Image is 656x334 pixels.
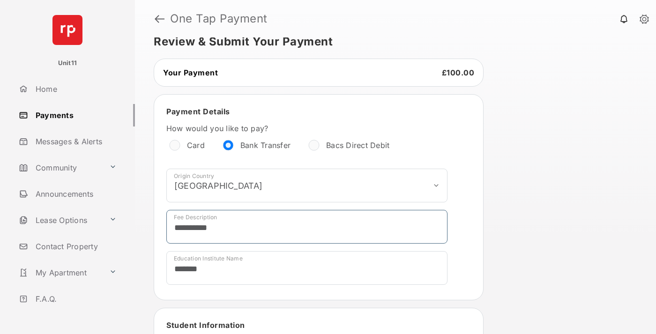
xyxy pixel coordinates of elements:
a: My Apartment [15,261,105,284]
a: Contact Property [15,235,135,258]
p: Unit11 [58,59,77,68]
a: F.A.Q. [15,288,135,310]
a: Messages & Alerts [15,130,135,153]
a: Lease Options [15,209,105,231]
label: Card [187,141,205,150]
span: Payment Details [166,107,230,116]
img: svg+xml;base64,PHN2ZyB4bWxucz0iaHR0cDovL3d3dy53My5vcmcvMjAwMC9zdmciIHdpZHRoPSI2NCIgaGVpZ2h0PSI2NC... [52,15,82,45]
label: How would you like to pay? [166,124,447,133]
h5: Review & Submit Your Payment [154,36,630,47]
a: Announcements [15,183,135,205]
label: Bank Transfer [240,141,291,150]
span: Student Information [166,320,245,330]
a: Community [15,156,105,179]
label: Bacs Direct Debit [326,141,389,150]
span: Your Payment [163,68,218,77]
a: Home [15,78,135,100]
span: £100.00 [442,68,475,77]
a: Payments [15,104,135,126]
strong: One Tap Payment [170,13,268,24]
